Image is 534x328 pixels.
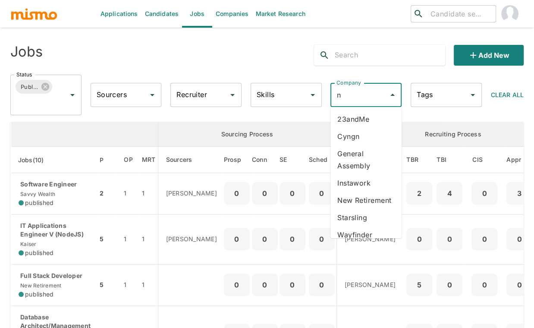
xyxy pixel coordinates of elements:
td: 2 [97,173,117,214]
th: Prospects [224,147,252,173]
li: Cyngn [330,128,402,145]
button: Open [226,89,239,101]
p: 0 [227,279,246,291]
button: search [314,45,335,66]
th: Priority [97,147,117,173]
p: 3 [510,187,529,199]
td: 1 [117,214,140,264]
p: [PERSON_NAME] [345,281,398,289]
p: 0 [475,279,494,291]
th: Sourcers [158,147,224,173]
td: 1 [140,214,158,264]
img: logo [10,7,58,20]
input: Search [335,48,445,62]
p: 0 [475,233,494,245]
p: 0 [312,233,331,245]
li: Instawork [330,174,402,192]
button: Open [467,89,479,101]
th: To Be Reviewed [404,147,434,173]
span: New Retirement [19,282,62,289]
p: 0 [283,233,302,245]
span: Kaiser [19,241,37,247]
p: [PERSON_NAME] [166,235,217,243]
td: 1 [117,264,140,306]
td: 1 [140,173,158,214]
button: Open [146,89,158,101]
p: 0 [510,233,529,245]
p: 0 [255,187,274,199]
span: published [25,199,53,207]
p: 0 [227,233,246,245]
p: 0 [312,187,331,199]
span: P [100,155,115,165]
th: To Be Interviewed [434,147,465,173]
p: 0 [410,233,429,245]
span: Jobs(10) [18,155,55,165]
p: 0 [255,233,274,245]
p: 2 [410,187,429,199]
span: published [25,249,53,257]
button: Add new [454,45,524,66]
p: 0 [283,279,302,291]
h4: Jobs [10,43,43,60]
p: 5 [410,279,429,291]
li: General Assembly [330,145,402,174]
th: Sent Emails [278,147,307,173]
th: Market Research Total [140,147,158,173]
span: Clear All [491,91,524,98]
input: Candidate search [427,8,492,20]
li: Wayfinder [330,226,402,243]
p: 4 [440,187,459,199]
p: 0 [510,279,529,291]
td: 5 [97,264,117,306]
p: [PERSON_NAME] [166,189,217,198]
td: 1 [117,173,140,214]
td: 5 [97,214,117,264]
p: 0 [255,279,274,291]
label: Status [16,71,32,78]
p: 0 [475,187,494,199]
button: Close [386,89,399,101]
img: Carmen Vilachá [501,5,518,22]
th: Sourcing Process [158,122,336,147]
p: 0 [440,279,459,291]
span: Published [16,82,43,92]
p: [PERSON_NAME] [345,235,398,243]
th: Open Positions [117,147,140,173]
p: Full Stack Developer [19,271,91,280]
p: 0 [283,187,302,199]
td: 1 [140,264,158,306]
button: Open [307,89,319,101]
label: Company [336,79,361,86]
li: New Retirement [330,192,402,209]
span: published [25,290,53,299]
th: Connections [252,147,278,173]
th: Sched [307,147,337,173]
p: 0 [312,279,331,291]
p: 0 [440,233,459,245]
p: IT Applications Engineer V (NodeJS) [19,221,91,239]
button: Open [66,89,79,101]
div: Published [16,80,52,94]
span: Savvy Wealth [19,191,55,197]
li: Starsling [330,209,402,226]
p: Software Engineer [19,180,91,189]
li: 23andMe [330,110,402,128]
th: Client Interview Scheduled [465,147,504,173]
p: 0 [227,187,246,199]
